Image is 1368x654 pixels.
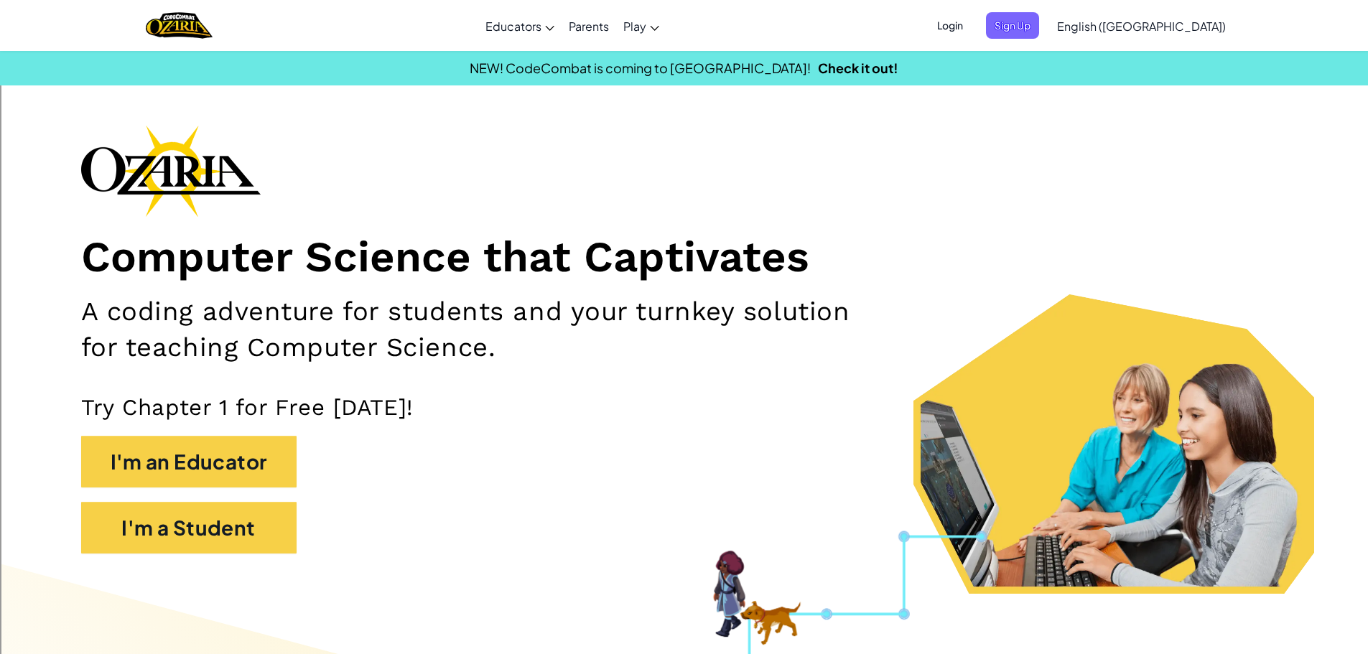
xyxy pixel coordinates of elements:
[470,60,811,76] span: NEW! CodeCombat is coming to [GEOGRAPHIC_DATA]!
[81,125,261,217] img: Ozaria branding logo
[1057,19,1226,34] span: English ([GEOGRAPHIC_DATA])
[81,502,297,553] button: I'm a Student
[929,12,972,39] button: Login
[478,6,562,45] a: Educators
[986,12,1039,39] button: Sign Up
[146,11,213,40] a: Ozaria by CodeCombat logo
[81,231,1288,284] h1: Computer Science that Captivates
[81,393,1288,421] p: Try Chapter 1 for Free [DATE]!
[562,6,616,45] a: Parents
[623,19,646,34] span: Play
[81,436,297,487] button: I'm an Educator
[818,60,898,76] a: Check it out!
[1050,6,1233,45] a: English ([GEOGRAPHIC_DATA])
[485,19,541,34] span: Educators
[81,294,890,365] h2: A coding adventure for students and your turnkey solution for teaching Computer Science.
[616,6,666,45] a: Play
[146,11,213,40] img: Home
